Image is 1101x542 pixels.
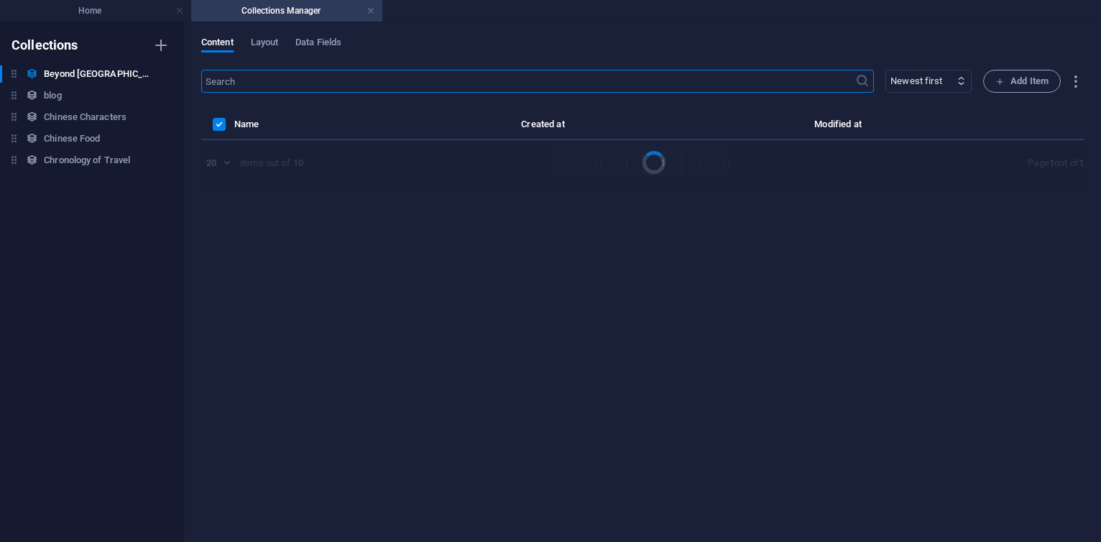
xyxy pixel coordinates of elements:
input: Search [201,70,855,93]
th: Name [234,116,402,140]
span: Data Fields [295,34,341,54]
th: Created at [402,116,689,140]
th: Modified at [690,116,992,140]
h6: Collections [11,37,78,54]
button: Add Item [983,70,1061,93]
table: items list [201,116,1084,140]
h6: Chinese Food [44,130,100,147]
h6: blog [44,87,61,104]
h6: Chinese Characters [44,109,126,126]
i: Create new collection [152,37,170,54]
span: Content [201,34,234,54]
span: Layout [251,34,279,54]
h6: Chronology of Travel [44,152,130,169]
h6: Beyond [GEOGRAPHIC_DATA] [44,65,152,83]
span: Add Item [995,73,1049,90]
h4: Collections Manager [191,3,382,19]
